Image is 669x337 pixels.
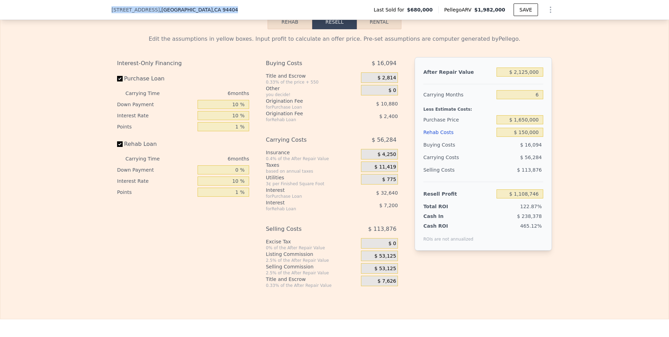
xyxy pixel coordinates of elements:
div: 2.5% of the After Repair Value [266,270,358,276]
div: 6 months [174,153,249,164]
div: Cash ROI [423,222,474,229]
div: Purchase Price [423,113,494,126]
div: Total ROI [423,203,467,210]
div: 2.5% of the After Repair Value [266,258,358,263]
span: $ 32,640 [376,190,398,196]
span: 122.87% [520,204,542,209]
span: $ 7,626 [377,278,396,284]
div: Points [117,121,195,132]
span: $680,000 [407,6,433,13]
div: Down Payment [117,99,195,110]
div: Buying Costs [266,57,344,70]
span: , CA 94404 [213,7,238,13]
input: Rehab Loan [117,141,123,147]
span: $ 113,876 [368,223,396,235]
span: Pellego ARV [444,6,475,13]
span: $ 53,125 [375,253,396,259]
div: Cash In [423,213,467,220]
span: $ 56,284 [372,134,397,146]
span: $ 0 [389,241,396,247]
div: you decide! [266,92,358,97]
span: $ 16,094 [372,57,397,70]
div: Carrying Time [125,153,171,164]
div: ROIs are not annualized [423,229,474,242]
span: $ 16,094 [520,142,542,148]
div: Carrying Costs [266,134,344,146]
div: 0.33% of the After Repair Value [266,283,358,288]
div: 3¢ per Finished Square Foot [266,181,358,187]
div: Interest [266,187,344,194]
div: Interest [266,199,344,206]
span: Last Sold for [374,6,407,13]
div: Down Payment [117,164,195,175]
div: Rehab Costs [423,126,494,139]
div: Title and Escrow [266,276,358,283]
button: SAVE [514,3,538,16]
label: Purchase Loan [117,72,195,85]
div: Edit the assumptions in yellow boxes. Input profit to calculate an offer price. Pre-set assumptio... [117,35,552,43]
div: Buying Costs [423,139,494,151]
div: Points [117,187,195,198]
div: Other [266,85,358,92]
span: $ 0 [389,87,396,94]
span: $ 4,250 [377,151,396,158]
div: Less Estimate Costs: [423,101,543,113]
button: Rental [357,15,401,29]
button: Show Options [544,3,557,17]
span: $ 53,125 [375,266,396,272]
span: 465.12% [520,223,542,229]
div: Interest Rate [117,175,195,187]
div: Carrying Months [423,88,494,101]
div: Insurance [266,149,358,156]
div: Title and Escrow [266,72,358,79]
span: $ 56,284 [520,155,542,160]
span: , [GEOGRAPHIC_DATA] [160,6,238,13]
div: 0.4% of the After Repair Value [266,156,358,162]
div: Utilities [266,174,358,181]
div: for Purchase Loan [266,194,344,199]
div: Selling Costs [423,164,494,176]
span: $ 775 [382,177,396,183]
div: based on annual taxes [266,168,358,174]
div: 0% of the After Repair Value [266,245,358,251]
span: [STREET_ADDRESS] [111,6,160,13]
span: $ 10,880 [376,101,398,107]
span: $ 2,400 [379,113,398,119]
label: Rehab Loan [117,138,195,150]
div: Listing Commission [266,251,358,258]
div: After Repair Value [423,66,494,78]
div: 0.33% of the price + 550 [266,79,358,85]
div: Carrying Time [125,88,171,99]
div: for Purchase Loan [266,104,344,110]
span: $ 238,378 [517,213,542,219]
span: $ 2,814 [377,75,396,81]
input: Purchase Loan [117,76,123,81]
button: Resell [312,15,357,29]
div: for Rehab Loan [266,206,344,212]
div: Interest-Only Financing [117,57,249,70]
div: Interest Rate [117,110,195,121]
div: Selling Costs [266,223,344,235]
div: Taxes [266,162,358,168]
div: 6 months [174,88,249,99]
span: $1,982,000 [474,7,505,13]
div: Excise Tax [266,238,358,245]
span: $ 11,419 [375,164,396,170]
div: Resell Profit [423,188,494,200]
button: Rehab [268,15,312,29]
div: Selling Commission [266,263,358,270]
span: $ 7,200 [379,203,398,208]
div: for Rehab Loan [266,117,344,123]
div: Carrying Costs [423,151,467,164]
span: $ 113,876 [517,167,542,173]
div: Origination Fee [266,97,344,104]
div: Origination Fee [266,110,344,117]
